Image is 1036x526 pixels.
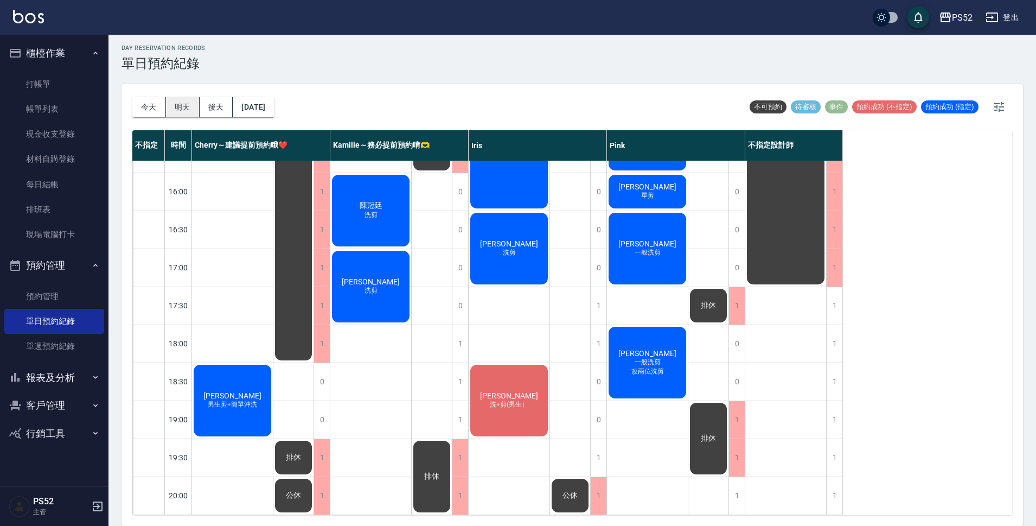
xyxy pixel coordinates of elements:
[728,439,745,477] div: 1
[452,173,468,211] div: 0
[452,439,468,477] div: 1
[590,173,606,211] div: 0
[728,249,745,287] div: 0
[314,325,330,363] div: 1
[200,97,233,117] button: 後天
[825,102,848,112] span: 事件
[165,325,192,363] div: 18:00
[590,211,606,249] div: 0
[750,102,786,112] span: 不可預約
[590,287,606,325] div: 1
[121,56,206,71] h3: 單日預約紀錄
[4,391,104,420] button: 客戶管理
[469,130,607,161] div: Iris
[4,72,104,97] a: 打帳單
[452,401,468,439] div: 1
[4,334,104,359] a: 單週預約紀錄
[616,349,679,358] span: [PERSON_NAME]
[826,173,842,211] div: 1
[590,439,606,477] div: 1
[826,363,842,401] div: 1
[478,391,540,400] span: [PERSON_NAME]
[284,491,303,500] span: 公休
[4,420,104,448] button: 行銷工具
[728,363,745,401] div: 0
[233,97,274,117] button: [DATE]
[362,286,380,295] span: 洗剪
[478,239,540,248] span: [PERSON_NAME]
[728,173,745,211] div: 0
[639,191,656,200] span: 單剪
[728,211,745,249] div: 0
[132,130,165,161] div: 不指定
[4,364,104,392] button: 報表及分析
[165,439,192,477] div: 19:30
[4,39,104,67] button: 櫃檯作業
[314,401,330,439] div: 0
[952,11,973,24] div: PS52
[165,173,192,211] div: 16:00
[452,249,468,287] div: 0
[314,173,330,211] div: 1
[607,130,745,161] div: Pink
[4,197,104,222] a: 排班表
[699,301,718,310] span: 排休
[921,102,979,112] span: 預約成功 (指定)
[340,277,402,286] span: [PERSON_NAME]
[165,363,192,401] div: 18:30
[314,249,330,287] div: 1
[4,172,104,197] a: 每日結帳
[590,249,606,287] div: 0
[629,367,666,376] span: 改兩位洗剪
[422,472,442,481] span: 排休
[826,287,842,325] div: 1
[745,130,843,161] div: 不指定設計師
[452,363,468,401] div: 1
[192,130,330,161] div: Cherry～建議提前預約哦❤️
[452,477,468,515] div: 1
[4,222,104,247] a: 現場電腦打卡
[981,8,1023,28] button: 登出
[501,248,518,257] span: 洗剪
[935,7,977,29] button: PS52
[852,102,917,112] span: 預約成功 (不指定)
[165,249,192,287] div: 17:00
[728,325,745,363] div: 0
[826,477,842,515] div: 1
[9,496,30,517] img: Person
[728,287,745,325] div: 1
[33,496,88,507] h5: PS52
[4,97,104,122] a: 帳單列表
[121,45,206,52] h2: day Reservation records
[284,453,303,462] span: 排休
[166,97,200,117] button: 明天
[4,147,104,172] a: 材料自購登錄
[165,287,192,325] div: 17:30
[907,7,929,28] button: save
[590,477,606,515] div: 1
[330,130,469,161] div: Kamille～務必提前預約唷🫶
[314,477,330,515] div: 1
[132,97,166,117] button: 今天
[728,477,745,515] div: 1
[791,102,821,112] span: 待審核
[560,491,580,500] span: 公休
[590,363,606,401] div: 0
[826,325,842,363] div: 1
[33,507,88,517] p: 主管
[488,400,530,409] span: 洗+剪(男生）
[4,284,104,309] a: 預約管理
[699,434,718,443] span: 排休
[728,401,745,439] div: 1
[452,325,468,363] div: 1
[165,130,192,161] div: 時間
[616,239,679,248] span: [PERSON_NAME]
[13,10,44,23] img: Logo
[206,400,259,409] span: 男生剪+簡單沖洗
[201,391,264,400] span: [PERSON_NAME]
[632,358,663,367] span: 一般洗剪
[165,211,192,249] div: 16:30
[452,287,468,325] div: 0
[4,251,104,280] button: 預約管理
[826,211,842,249] div: 1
